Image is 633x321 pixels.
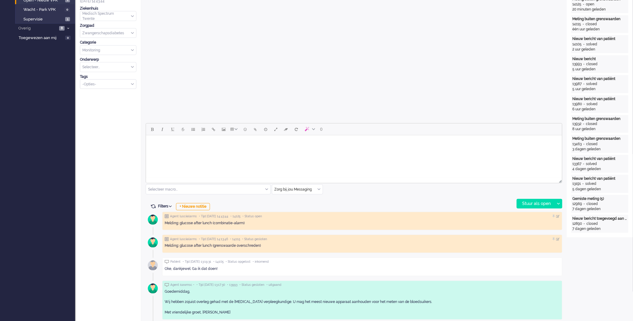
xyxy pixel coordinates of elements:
[165,214,169,219] img: ic_note_grey.svg
[573,2,582,7] div: 14125
[80,40,136,45] div: Categorie
[586,121,598,127] div: closed
[557,178,562,183] div: Resize
[573,156,627,161] div: Nieuw bericht van patiënt
[188,124,198,134] button: Bullet list
[17,34,75,41] a: Toegewezen aan mij 0
[178,124,188,134] button: Strikethrough
[23,7,63,13] span: Wacht - Park VPK
[19,35,63,41] span: Toegewezen aan mij
[23,17,64,22] span: Supervisie
[213,260,224,264] span: • 14105
[80,79,136,89] div: Select Tags
[170,260,181,264] span: Patiënt
[176,203,210,210] div: + Nieuwe notitie
[291,124,301,134] button: Reset content
[158,204,174,208] span: Filters
[573,87,627,92] div: 5 uur geleden
[301,124,318,134] button: AI
[281,124,291,134] button: Clear formatting
[573,42,582,47] div: 14105
[145,281,160,296] img: avatar
[573,226,627,231] div: 7 dagen geleden
[582,201,587,206] div: -
[573,206,627,212] div: 7 dagen geleden
[573,22,581,27] div: 14115
[573,221,582,226] div: 12890
[586,161,597,167] div: solved
[573,7,627,12] div: 20 minuten geleden
[17,6,75,13] a: Wacht - Park VPK 0
[219,124,229,134] button: Insert/edit image
[80,23,136,28] div: Zorgpad
[573,107,627,112] div: 6 uur geleden
[586,2,595,7] div: open
[573,116,627,121] div: Meting buiten grenswaarden
[582,102,587,107] div: -
[170,214,197,219] span: Agent lusciialarms
[573,187,627,192] div: 5 dagen geleden
[230,237,240,241] span: • 14115
[145,258,160,273] img: avatar
[147,124,157,134] button: Bold
[586,142,598,147] div: closed
[573,76,627,81] div: Nieuw bericht van patiënt
[260,124,271,134] button: Delay message
[582,81,586,87] div: -
[65,17,70,22] span: 1
[586,62,598,67] div: closed
[165,283,169,287] img: ic_chat_grey.svg
[573,201,582,206] div: 12969
[320,127,323,132] span: 0
[586,42,598,47] div: solved
[165,267,560,272] div: Oke, dankjewel. Ga ik dat doen!
[229,124,240,134] button: Table
[581,22,586,27] div: -
[157,124,168,134] button: Italic
[208,124,219,134] button: Insert/edit link
[587,201,598,206] div: closed
[271,124,281,134] button: Fullscreen
[573,62,582,67] div: 13993
[573,17,627,22] div: Meting buiten grenswaarden
[168,124,178,134] button: Underline
[573,81,582,87] div: 13987
[242,214,262,219] span: • Status open
[582,142,586,147] div: -
[587,221,598,226] div: closed
[582,221,587,226] div: -
[165,260,169,264] img: ic_chat_grey.svg
[573,196,627,201] div: Gemiste meting (5)
[170,283,194,287] span: Agent isawmsc •
[573,36,627,41] div: Nieuw bericht van patiënt
[239,283,264,287] span: • Status gesloten
[573,127,627,132] div: 8 uur geleden
[586,22,597,27] div: closed
[582,2,586,7] div: -
[250,124,260,134] button: Add attachment
[240,124,250,134] button: Emoticons
[199,214,228,219] span: • Tijd [DATE] 14:43:44
[226,260,251,264] span: • Status opgelost
[165,221,560,226] div: Melding: glucose after lunch (combinatie-alarm)
[573,147,627,152] div: 3 dagen geleden
[582,62,586,67] div: -
[80,6,136,11] div: Ziekenhuis
[573,67,627,72] div: 5 uur geleden
[573,181,581,186] div: 13191
[573,167,627,172] div: 4 dagen geleden
[573,27,627,32] div: één uur geleden
[183,260,211,264] span: • Tijd [DATE] 13:19:31
[196,283,225,287] span: • Tijd [DATE] 13:17:30
[582,42,586,47] div: -
[17,26,57,31] span: Overig
[165,289,560,315] div: Goedemiddag, Wij hebben zojuist overleg gehad met de [MEDICAL_DATA] verpleegkundige. U mag het me...
[573,176,627,181] div: Nieuw bericht van patiënt
[582,161,586,167] div: -
[199,237,228,241] span: • Tijd [DATE] 14:13:46
[581,181,586,186] div: -
[146,135,562,178] iframe: Rich Text Area
[587,102,598,107] div: solved
[80,57,136,62] div: Onderwerp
